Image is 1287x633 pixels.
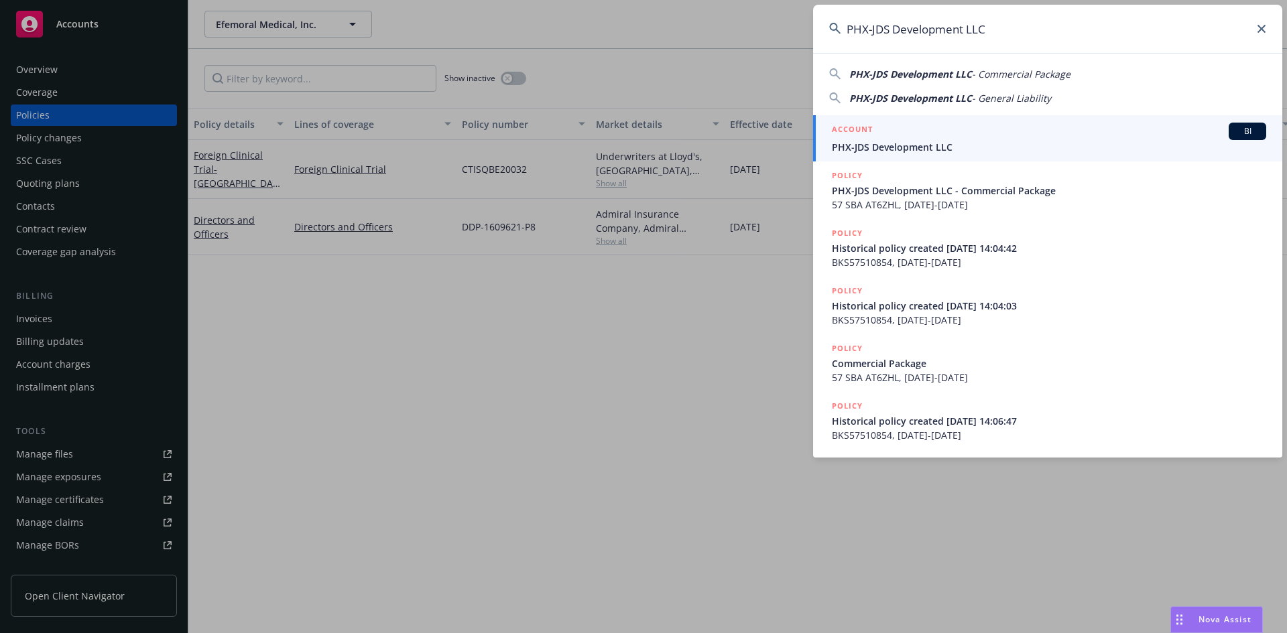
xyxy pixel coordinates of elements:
[832,299,1266,313] span: Historical policy created [DATE] 14:04:03
[832,356,1266,370] span: Commercial Package
[832,169,863,182] h5: POLICY
[972,92,1051,104] span: - General Liability
[849,92,972,104] span: PHX-JDS Development LLC
[832,226,863,240] h5: POLICY
[832,255,1266,269] span: BKS57510854, [DATE]-[DATE]
[1234,125,1261,137] span: BI
[832,241,1266,255] span: Historical policy created [DATE] 14:04:42
[849,68,972,80] span: PHX-JDS Development LLC
[832,313,1266,327] span: BKS57510854, [DATE]-[DATE]
[1170,606,1263,633] button: Nova Assist
[813,334,1282,392] a: POLICYCommercial Package57 SBA AT6ZHL, [DATE]-[DATE]
[1199,614,1251,625] span: Nova Assist
[813,219,1282,277] a: POLICYHistorical policy created [DATE] 14:04:42BKS57510854, [DATE]-[DATE]
[832,342,863,355] h5: POLICY
[972,68,1070,80] span: - Commercial Package
[832,184,1266,198] span: PHX-JDS Development LLC - Commercial Package
[832,123,873,139] h5: ACCOUNT
[813,277,1282,334] a: POLICYHistorical policy created [DATE] 14:04:03BKS57510854, [DATE]-[DATE]
[832,414,1266,428] span: Historical policy created [DATE] 14:06:47
[813,115,1282,161] a: ACCOUNTBIPHX-JDS Development LLC
[832,284,863,297] h5: POLICY
[832,370,1266,384] span: 57 SBA AT6ZHL, [DATE]-[DATE]
[832,428,1266,442] span: BKS57510854, [DATE]-[DATE]
[813,161,1282,219] a: POLICYPHX-JDS Development LLC - Commercial Package57 SBA AT6ZHL, [DATE]-[DATE]
[832,140,1266,154] span: PHX-JDS Development LLC
[832,198,1266,212] span: 57 SBA AT6ZHL, [DATE]-[DATE]
[1171,607,1188,632] div: Drag to move
[832,399,863,413] h5: POLICY
[813,5,1282,53] input: Search...
[813,392,1282,449] a: POLICYHistorical policy created [DATE] 14:06:47BKS57510854, [DATE]-[DATE]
